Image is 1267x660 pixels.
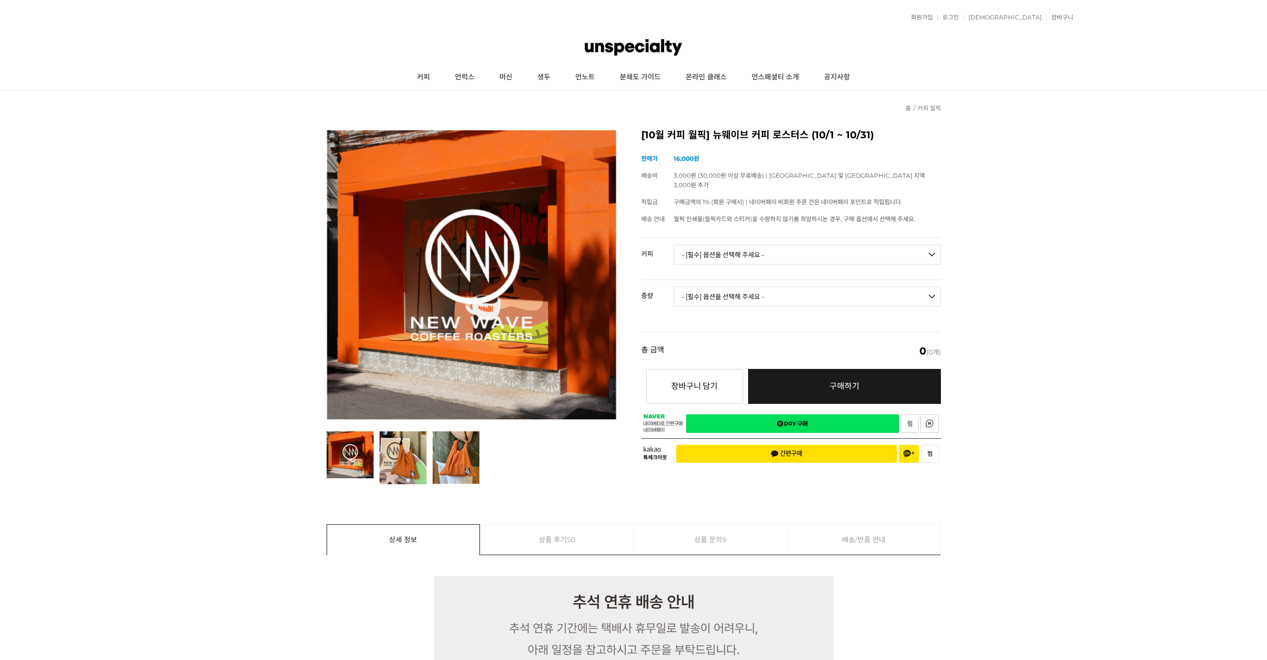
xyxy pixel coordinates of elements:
[771,450,803,458] span: 간편구매
[920,414,939,433] a: 새창
[641,172,658,179] span: 배송비
[927,450,932,457] span: 찜
[919,346,941,356] span: (0개)
[563,65,607,90] a: 언노트
[674,172,925,189] span: 3,000원 (30,000원 이상 무료배송) | [GEOGRAPHIC_DATA] 및 [GEOGRAPHIC_DATA] 지역 3,000원 추가
[686,414,899,433] a: 새창
[963,14,1042,20] a: [DEMOGRAPHIC_DATA]
[442,65,487,90] a: 언럭스
[641,238,674,261] th: 커피
[674,155,699,162] strong: 16,000원
[674,215,915,223] span: 월픽 인쇄물(월픽카드와 스티커)을 수령하지 않기를 희망하시는 경우, 구매 옵션에서 선택해 주세요.
[674,198,902,206] span: 구매금액의 1% (회원 구매시) | 네이버페이 비회원 주문 건은 네이버페이 포인트로 적립됩니다.
[567,525,575,555] span: 50
[906,14,933,20] a: 회원가입
[921,445,939,463] button: 찜
[676,445,897,463] button: 간편구매
[903,450,914,458] span: 채널 추가
[327,130,616,419] img: [10월 커피 월픽] 뉴웨이브 커피 로스터스 (10/1 ~ 10/31)
[937,14,959,20] a: 로그인
[641,198,658,206] span: 적립금
[487,65,525,90] a: 머신
[1046,14,1073,20] a: 장바구니
[919,345,926,357] em: 0
[722,525,727,555] span: 9
[327,525,480,555] a: 상세 정보
[405,65,442,90] a: 커피
[641,130,941,140] h2: [10월 커피 월픽] 뉴웨이브 커피 로스터스 (10/1 ~ 10/31)
[673,65,739,90] a: 온라인 클래스
[899,445,919,463] button: 채널 추가
[641,215,665,223] span: 배송 안내
[634,525,788,555] a: 상품 문의9
[641,155,658,162] span: 판매가
[917,104,941,112] a: 커피 월픽
[643,446,669,461] span: 카카오 톡체크아웃
[480,525,634,555] a: 상품 후기50
[830,381,859,391] span: 구매하기
[905,104,911,112] a: 홈
[788,525,940,555] a: 배송/반품 안내
[748,369,941,404] a: 구매하기
[641,346,664,356] strong: 총 금액
[739,65,812,90] a: 언스페셜티 소개
[646,369,743,404] button: 장바구니 담기
[585,32,682,62] img: 언스페셜티 몰
[812,65,862,90] a: 공지사항
[641,280,674,303] th: 중량
[607,65,673,90] a: 분쇄도 가이드
[900,414,919,433] a: 새창
[525,65,563,90] a: 생두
